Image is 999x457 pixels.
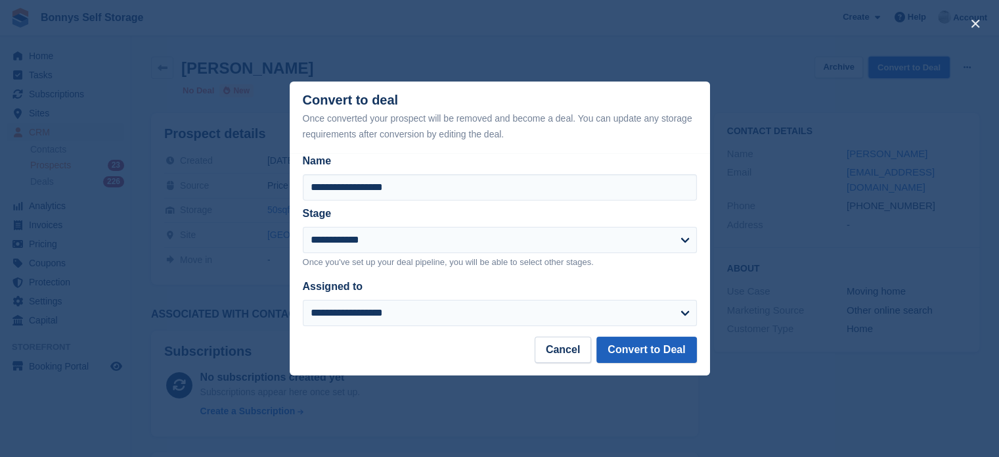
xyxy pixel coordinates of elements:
[596,337,696,363] button: Convert to Deal
[303,281,363,292] label: Assigned to
[303,93,697,142] div: Convert to deal
[303,153,697,169] label: Name
[303,256,697,269] p: Once you've set up your deal pipeline, you will be able to select other stages.
[535,337,591,363] button: Cancel
[965,13,986,34] button: close
[303,208,332,219] label: Stage
[303,110,697,142] div: Once converted your prospect will be removed and become a deal. You can update any storage requir...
